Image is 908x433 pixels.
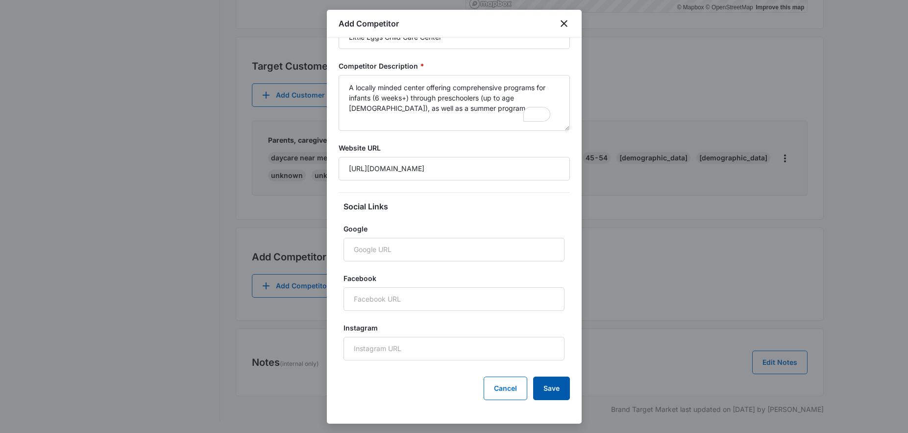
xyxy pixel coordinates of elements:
label: Website URL [339,143,570,153]
button: Cancel [484,377,527,400]
div: Domain: [DOMAIN_NAME] [25,25,108,33]
h1: Add Competitor [339,18,399,29]
img: tab_keywords_by_traffic_grey.svg [98,57,105,65]
label: Google [344,224,564,234]
img: logo_orange.svg [16,16,24,24]
input: Facebook URL [344,287,564,311]
label: Instagram [344,323,564,333]
input: Google URL [344,238,564,261]
button: close [558,18,570,29]
label: Facebook [344,273,564,283]
img: tab_domain_overview_orange.svg [26,57,34,65]
input: www.BigLarrysBBQ.org [339,157,570,180]
div: Keywords by Traffic [108,58,165,64]
input: Instagram URL [344,337,564,360]
div: Domain Overview [37,58,88,64]
h3: Social Links [344,201,564,212]
div: v 4.0.25 [27,16,48,24]
textarea: To enrich screen reader interactions, please activate Accessibility in Grammarly extension settings [339,75,570,131]
img: website_grey.svg [16,25,24,33]
label: Competitor Description [339,61,570,71]
button: Save [533,377,570,400]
